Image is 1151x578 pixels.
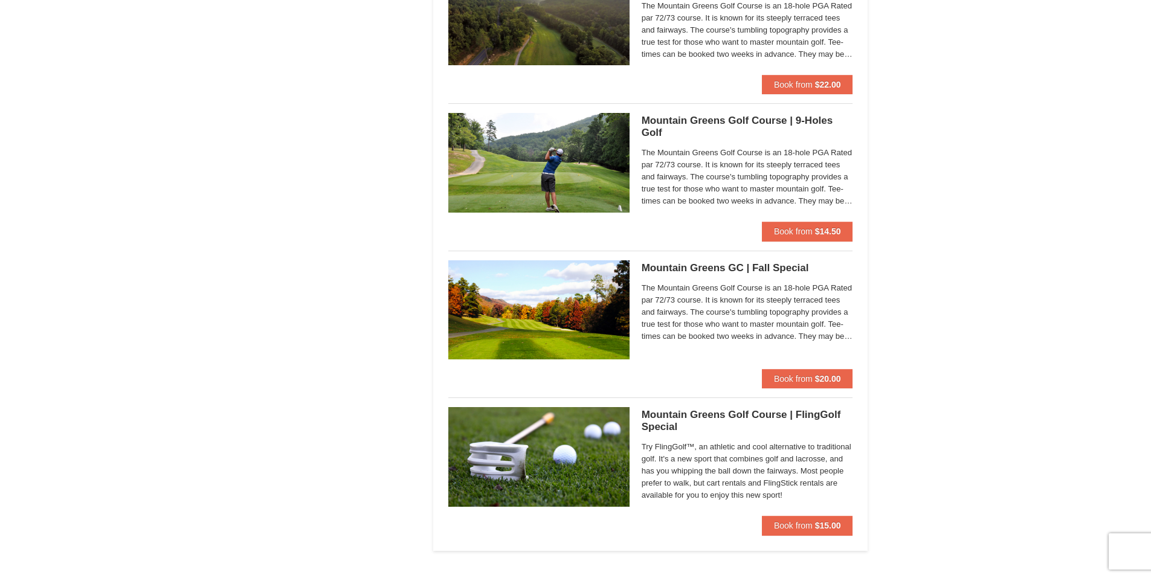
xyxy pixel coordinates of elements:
span: Try FlingGolf™, an athletic and cool alternative to traditional golf. It's a new sport that combi... [642,441,853,501]
h5: Mountain Greens Golf Course | FlingGolf Special [642,409,853,433]
h5: Mountain Greens GC | Fall Special [642,262,853,274]
h5: Mountain Greens Golf Course | 9-Holes Golf [642,115,853,139]
button: Book from $20.00 [762,369,853,388]
button: Book from $14.50 [762,222,853,241]
button: Book from $15.00 [762,516,853,535]
span: The Mountain Greens Golf Course is an 18-hole PGA Rated par 72/73 course. It is known for its ste... [642,147,853,207]
button: Book from $22.00 [762,75,853,94]
span: Book from [774,80,813,89]
strong: $20.00 [815,374,841,384]
span: The Mountain Greens Golf Course is an 18-hole PGA Rated par 72/73 course. It is known for its ste... [642,282,853,342]
strong: $15.00 [815,521,841,530]
img: 6619888-12-785018d3.jpg [448,407,630,506]
span: Book from [774,521,813,530]
strong: $14.50 [815,226,841,236]
span: Book from [774,226,813,236]
strong: $22.00 [815,80,841,89]
img: 6619888-35-9ba36b64.jpg [448,113,630,212]
span: Book from [774,374,813,384]
img: 6619888-37-1f9f2b09.jpg [448,260,630,359]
